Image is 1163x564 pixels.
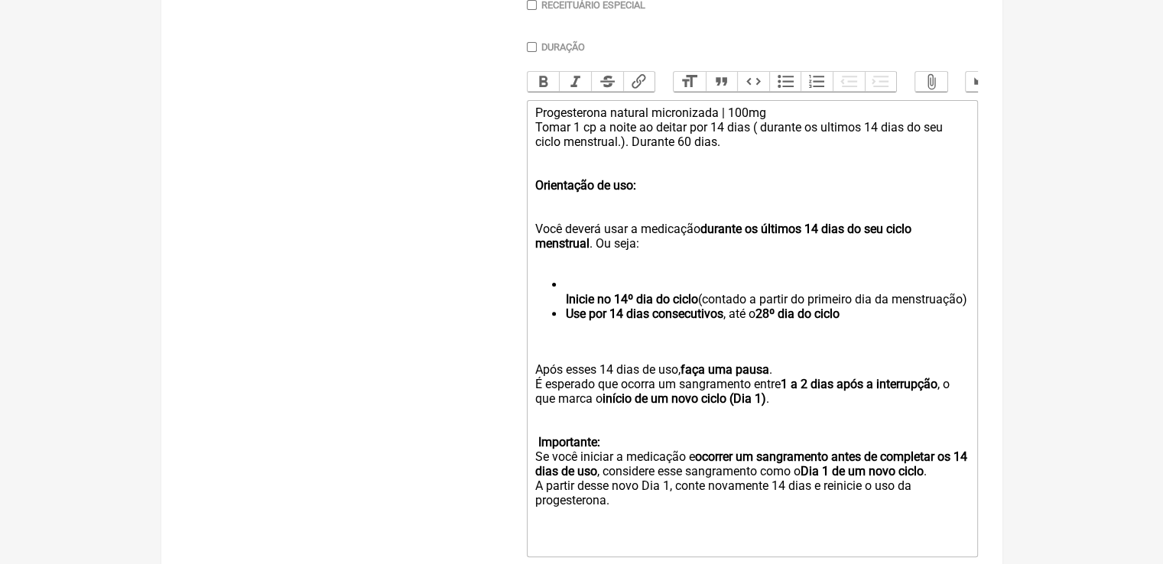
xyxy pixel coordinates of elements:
[966,72,998,92] button: Undo
[534,120,969,149] div: Tomar 1 cp a noite ao deitar por 14 dias ( durante os ultimos 14 dias do seu ciclo menstrual.). D...
[534,105,969,120] div: Progesterona natural micronizada | 100mg
[915,72,947,92] button: Attach Files
[737,72,769,92] button: Code
[534,348,969,420] div: Após esses 14 dias de uso, . É esperado que ocorra um sangramento entre , o que marca o .
[565,306,969,335] li: , até o
[534,222,911,251] strong: durante os últimos 14 dias do seu ciclo menstrual
[538,435,599,449] strong: Importante:
[706,72,738,92] button: Quote
[565,306,723,321] strong: Use por 14 dias consecutivos
[865,72,897,92] button: Increase Level
[541,41,585,53] label: Duração
[623,72,655,92] button: Link
[674,72,706,92] button: Heading
[534,178,635,193] strong: Orientação de uso:
[780,377,937,391] strong: 1 a 2 dias após a interrupção
[602,391,765,406] strong: início de um novo ciclo (Dia 1)
[528,72,560,92] button: Bold
[680,362,768,377] strong: faça uma pausa
[755,306,839,321] strong: 28º dia do ciclo
[559,72,591,92] button: Italic
[800,464,923,478] strong: Dia 1 de um novo ciclo
[565,292,697,306] strong: Inicie no 14º dia do ciclo
[833,72,865,92] button: Decrease Level
[565,277,969,306] li: (contado a partir do primeiro dia da menstruação)
[534,207,969,265] div: Você deverá usar a medicação . Ou seja:
[591,72,623,92] button: Strikethrough
[534,420,969,522] div: Se você iniciar a medicação e , considere esse sangramento como o . A partir desse novo Dia 1, co...
[769,72,801,92] button: Bullets
[534,449,966,478] strong: ocorrer um sangramento antes de completar os 14 dias de uso
[801,72,833,92] button: Numbers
